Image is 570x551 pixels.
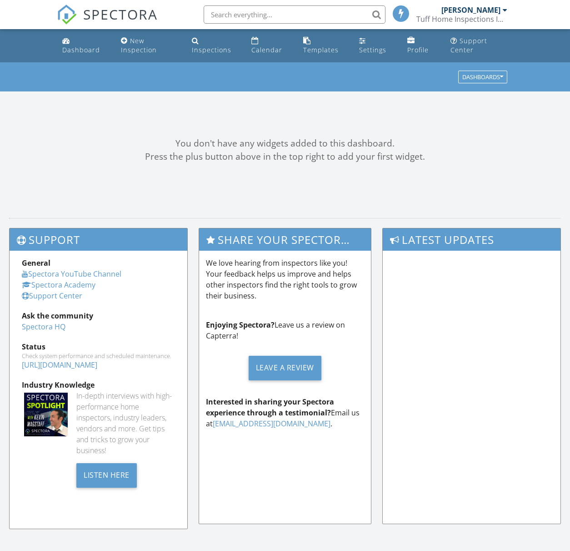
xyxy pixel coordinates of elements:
button: Dashboards [458,71,507,84]
div: Templates [303,45,339,54]
div: Leave a Review [249,356,321,380]
h3: Latest Updates [383,228,560,251]
a: Support Center [447,33,511,59]
strong: General [22,258,50,268]
div: Dashboard [62,45,100,54]
strong: Enjoying Spectora? [206,320,275,330]
a: Spectora HQ [22,322,65,332]
div: [PERSON_NAME] [441,5,500,15]
a: [EMAIL_ADDRESS][DOMAIN_NAME] [213,419,330,429]
a: Settings [355,33,396,59]
img: Spectoraspolightmain [24,393,68,436]
h3: Share Your Spectora Experience [199,228,371,251]
div: Industry Knowledge [22,379,175,390]
div: Support Center [450,36,487,54]
div: New Inspection [121,36,157,54]
a: Spectora Academy [22,280,95,290]
img: The Best Home Inspection Software - Spectora [57,5,77,25]
div: Calendar [251,45,282,54]
p: Email us at . [206,396,365,429]
a: [URL][DOMAIN_NAME] [22,360,97,370]
input: Search everything... [204,5,385,24]
a: Dashboard [59,33,110,59]
a: Calendar [248,33,292,59]
a: New Inspection [117,33,181,59]
div: You don't have any widgets added to this dashboard. [9,137,561,150]
div: Settings [359,45,386,54]
div: Tuff Home Inspections Inc. [416,15,507,24]
a: Templates [300,33,349,59]
div: Press the plus button above in the top right to add your first widget. [9,150,561,163]
a: Spectora YouTube Channel [22,269,121,279]
p: Leave us a review on Capterra! [206,319,365,341]
div: In-depth interviews with high-performance home inspectors, industry leaders, vendors and more. Ge... [76,390,175,456]
p: We love hearing from inspectors like you! Your feedback helps us improve and helps other inspecto... [206,258,365,301]
div: Ask the community [22,310,175,321]
a: Leave a Review [206,349,365,387]
div: Listen Here [76,463,137,488]
span: SPECTORA [83,5,158,24]
div: Inspections [192,45,231,54]
strong: Interested in sharing your Spectora experience through a testimonial? [206,397,334,418]
a: Profile [404,33,440,59]
div: Profile [407,45,429,54]
a: Listen Here [76,470,137,480]
div: Dashboards [462,74,503,81]
a: SPECTORA [57,12,158,31]
div: Status [22,341,175,352]
h3: Support [10,228,187,251]
a: Inspections [188,33,240,59]
div: Check system performance and scheduled maintenance. [22,352,175,359]
a: Support Center [22,291,82,301]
